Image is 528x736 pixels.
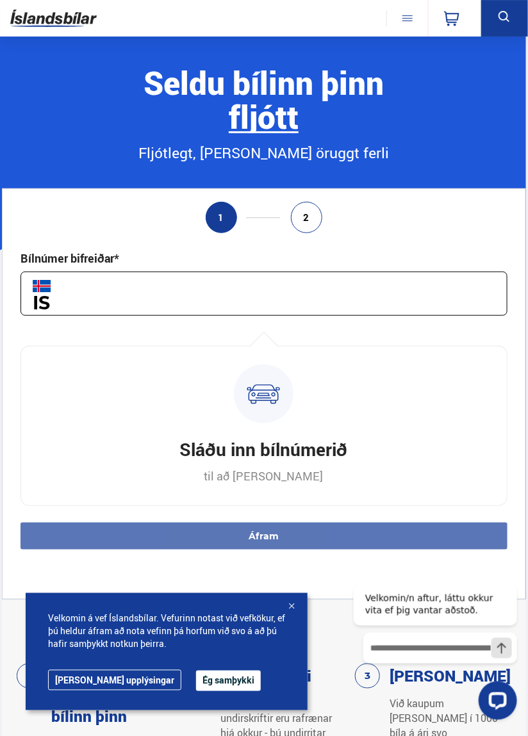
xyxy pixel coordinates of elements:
[229,95,299,138] b: fljótt
[2,65,526,133] div: Seldu bílinn þinn
[21,523,507,550] button: Áfram
[204,468,324,484] p: til að [PERSON_NAME]
[2,142,526,164] div: Fljótlegt, [PERSON_NAME] öruggt ferli
[180,437,348,461] h3: Sláðu inn bílnúmerið
[196,671,261,691] button: Ég samþykki
[48,612,285,651] span: Velkomin á vef Íslandsbílar. Vefurinn notast við vefkökur, ef þú heldur áfram að nota vefinn þá h...
[21,250,120,266] div: Bílnúmer bifreiðar*
[10,4,97,32] img: G0Ugv5HjCgRt.svg
[219,212,224,223] span: 1
[48,670,181,691] a: [PERSON_NAME] upplýsingar
[343,562,522,730] iframe: LiveChat chat widget
[304,212,309,223] span: 2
